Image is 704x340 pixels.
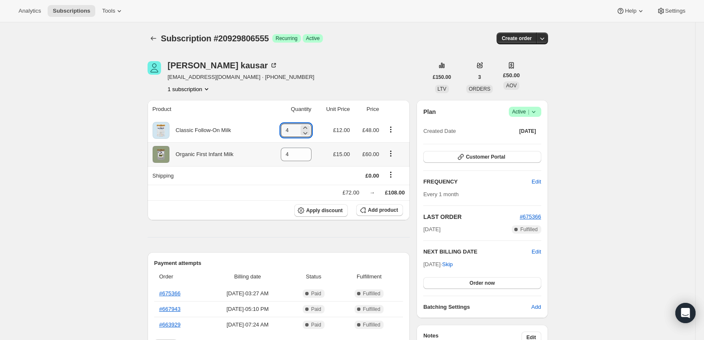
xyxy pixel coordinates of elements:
span: Paid [311,306,321,313]
button: Shipping actions [384,170,398,179]
span: [DATE] · 03:27 AM [208,289,288,298]
span: Fulfilled [520,226,537,233]
span: ORDERS [469,86,490,92]
span: 3 [478,74,481,81]
span: Add [531,303,541,311]
button: Edit [527,175,546,189]
h2: LAST ORDER [423,213,520,221]
div: Classic Follow-On Milk [169,126,231,135]
div: Open Intercom Messenger [675,303,696,323]
span: LTV [438,86,446,92]
span: Created Date [423,127,456,135]
span: Active [512,108,538,116]
span: [DATE] · [423,261,453,267]
span: Skip [442,260,453,269]
span: Add product [368,207,398,213]
span: [DATE] [519,128,536,135]
span: [EMAIL_ADDRESS][DOMAIN_NAME] · [PHONE_NUMBER] [168,73,314,81]
span: £108.00 [385,189,405,196]
span: Customer Portal [466,154,505,160]
h2: Payment attempts [154,259,403,267]
button: Product actions [384,125,398,134]
span: Active [306,35,320,42]
h6: Batching Settings [423,303,531,311]
img: product img [153,146,169,163]
th: Order [154,267,206,286]
span: Paid [311,290,321,297]
span: Recurring [276,35,298,42]
th: Unit Price [314,100,352,119]
button: Skip [437,258,458,271]
h2: Plan [423,108,436,116]
span: Billing date [208,273,288,281]
span: [DATE] · 07:24 AM [208,321,288,329]
span: AOV [506,83,516,89]
th: Product [148,100,266,119]
span: £0.00 [365,173,379,179]
span: Fulfilled [363,321,380,328]
span: £12.00 [333,127,350,133]
span: Paid [311,321,321,328]
div: £72.00 [342,189,359,197]
a: #667943 [159,306,181,312]
span: £60.00 [362,151,379,157]
span: £48.00 [362,127,379,133]
button: Subscriptions [48,5,95,17]
img: product img [153,122,169,139]
span: Fulfilled [363,290,380,297]
div: [PERSON_NAME] kausar [168,61,278,70]
button: Order now [423,277,541,289]
span: £50.00 [503,71,520,80]
span: Tools [102,8,115,14]
button: Apply discount [294,204,348,217]
button: #675366 [520,213,541,221]
h2: NEXT BILLING DATE [423,248,532,256]
th: Price [352,100,382,119]
th: Quantity [266,100,314,119]
button: Tools [97,5,129,17]
span: Settings [665,8,685,14]
span: £150.00 [433,74,451,81]
button: Edit [532,248,541,256]
button: Settings [652,5,691,17]
span: Analytics [19,8,41,14]
span: Status [292,273,335,281]
button: Product actions [168,85,211,93]
button: Analytics [13,5,46,17]
span: Order now [470,280,495,286]
span: Fulfilled [363,306,380,313]
h2: FREQUENCY [423,178,532,186]
button: Help [611,5,650,17]
span: [DATE] [423,225,441,234]
button: 3 [473,71,486,83]
span: Fulfillment [340,273,398,281]
button: Subscriptions [148,32,159,44]
span: Every 1 month [423,191,459,197]
a: #675366 [159,290,181,297]
span: Subscriptions [53,8,90,14]
a: #675366 [520,213,541,220]
th: Shipping [148,166,266,185]
button: [DATE] [514,125,541,137]
button: Customer Portal [423,151,541,163]
div: → [369,189,375,197]
button: Add [526,300,546,314]
span: Subscription #20929806555 [161,34,269,43]
button: Product actions [384,149,398,158]
span: Rehana kausar [148,61,161,75]
span: Apply discount [306,207,343,214]
button: Add product [356,204,403,216]
span: Create order [502,35,532,42]
button: Create order [497,32,537,44]
span: | [528,108,529,115]
div: Organic First Infant Milk [169,150,234,159]
span: £15.00 [333,151,350,157]
span: Help [625,8,636,14]
span: [DATE] · 05:10 PM [208,305,288,313]
a: #663929 [159,321,181,328]
button: £150.00 [428,71,456,83]
span: Edit [532,178,541,186]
